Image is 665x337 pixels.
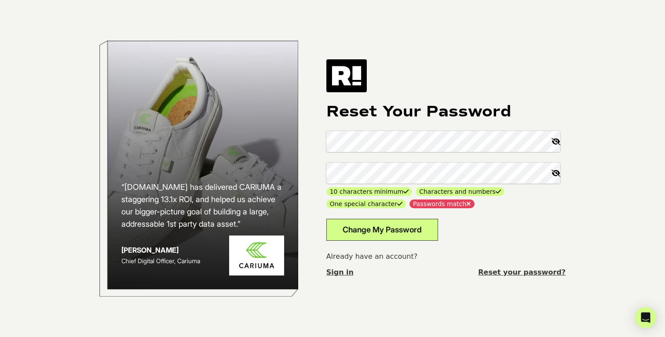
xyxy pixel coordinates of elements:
a: Sign in [326,267,354,278]
p: One special character [326,199,406,208]
p: 10 characters minimum [326,187,413,196]
button: Change My Password [326,219,438,241]
strong: [PERSON_NAME] [121,246,179,254]
img: Cariuma [229,236,284,275]
p: Characters and numbers [416,187,504,196]
p: Already have an account? [326,251,566,262]
h1: Reset Your Password [326,103,566,120]
a: Reset your password? [478,267,566,278]
div: Open Intercom Messenger [635,307,656,328]
span: Chief Digital Officer, Cariuma [121,257,200,265]
img: Retention.com [326,59,367,92]
p: Passwords match [409,199,475,208]
h2: “[DOMAIN_NAME] has delivered CARIUMA a staggering 13.1x ROI, and helped us achieve our bigger-pic... [121,181,284,230]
